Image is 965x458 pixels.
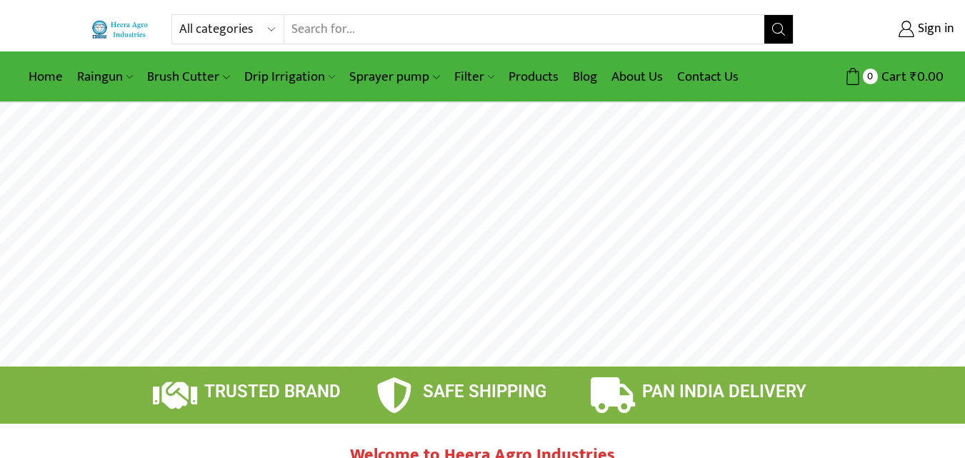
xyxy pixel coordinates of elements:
a: About Us [604,60,670,94]
a: Raingun [70,60,140,94]
a: Sprayer pump [342,60,446,94]
span: Sign in [914,20,954,39]
a: Sign in [815,16,954,42]
a: Blog [566,60,604,94]
button: Search button [764,15,793,44]
span: TRUSTED BRAND [204,382,341,402]
span: Cart [878,67,906,86]
span: ₹ [910,66,917,88]
span: PAN INDIA DELIVERY [642,382,806,402]
a: Home [21,60,70,94]
span: SAFE SHIPPING [423,382,546,402]
a: Contact Us [670,60,746,94]
a: 0 Cart ₹0.00 [808,64,944,90]
bdi: 0.00 [910,66,944,88]
a: Filter [447,60,501,94]
a: Brush Cutter [140,60,236,94]
span: 0 [863,69,878,84]
input: Search for... [284,15,764,44]
a: Products [501,60,566,94]
a: Drip Irrigation [237,60,342,94]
